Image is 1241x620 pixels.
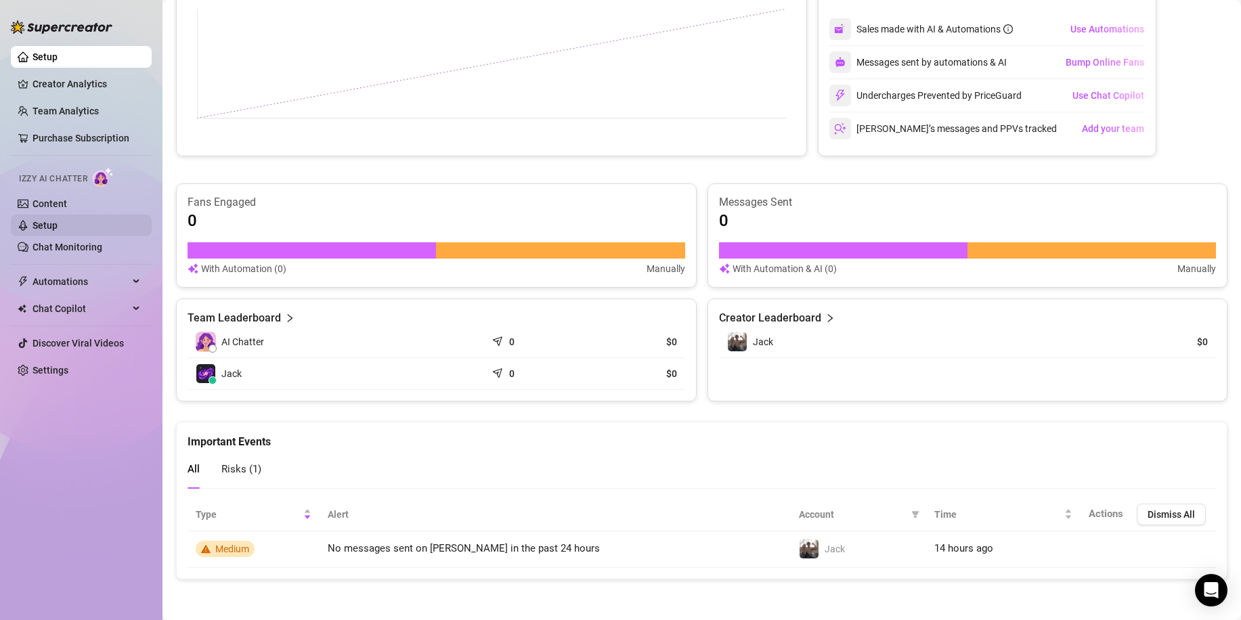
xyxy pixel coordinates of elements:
a: Chat Monitoring [32,242,102,252]
span: Use Chat Copilot [1072,90,1144,101]
img: svg%3e [834,89,846,102]
span: Automations [32,271,129,292]
span: Jack [825,544,845,554]
a: Setup [32,51,58,62]
article: Creator Leaderboard [719,310,821,326]
button: Use Chat Copilot [1072,85,1145,106]
article: Fans Engaged [188,195,685,210]
div: Important Events [188,422,1216,450]
span: right [285,310,295,326]
span: warning [201,544,211,554]
a: Team Analytics [32,106,99,116]
img: AI Chatter [93,167,114,187]
img: Jack [800,539,819,558]
span: Bump Online Fans [1066,57,1144,68]
th: Time [926,498,1081,531]
img: Jack [728,332,747,351]
article: $0 [594,367,677,380]
span: Use Automations [1070,24,1144,35]
img: logo-BBDzfeDw.svg [11,20,112,34]
article: $0 [1146,335,1208,349]
div: Open Intercom Messenger [1195,574,1227,606]
article: Manually [1177,261,1216,276]
span: thunderbolt [18,276,28,287]
span: All [188,463,200,475]
span: filter [911,510,919,518]
img: Jack [196,364,215,383]
span: No messages sent on [PERSON_NAME] in the past 24 hours [328,542,600,554]
button: Dismiss All [1137,504,1206,525]
img: svg%3e [834,123,846,135]
span: Jack [221,366,242,381]
a: Content [32,198,67,209]
a: Setup [32,220,58,231]
span: right [825,310,835,326]
a: Settings [32,365,68,376]
article: Team Leaderboard [188,310,281,326]
div: Sales made with AI & Automations [856,22,1013,37]
article: Messages Sent [719,195,1217,210]
article: With Automation (0) [201,261,286,276]
button: Bump Online Fans [1065,51,1145,73]
img: svg%3e [719,261,730,276]
article: 0 [509,335,515,349]
article: 0 [509,367,515,380]
a: Purchase Subscription [32,133,129,143]
span: info-circle [1003,24,1013,34]
span: Medium [215,544,249,554]
button: Add your team [1081,118,1145,139]
a: Creator Analytics [32,73,141,95]
span: Dismiss All [1148,509,1195,520]
span: Type [196,507,301,522]
img: svg%3e [835,57,846,68]
img: svg%3e [834,23,846,35]
img: izzy-ai-chatter-avatar-DDCN_rTZ.svg [196,332,216,352]
article: 0 [188,210,197,231]
span: Jack [753,336,773,347]
span: Izzy AI Chatter [19,173,87,185]
span: Add your team [1082,123,1144,134]
article: With Automation & AI (0) [733,261,837,276]
a: Discover Viral Videos [32,338,124,349]
article: Manually [647,261,685,276]
span: send [492,365,506,378]
span: Risks ( 1 ) [221,463,261,475]
span: 14 hours ago [934,542,993,554]
article: $0 [594,335,677,349]
div: Messages sent by automations & AI [829,51,1007,73]
span: Chat Copilot [32,298,129,319]
span: Account [799,507,906,522]
span: send [492,333,506,347]
button: Use Automations [1070,18,1145,40]
th: Alert [320,498,791,531]
img: svg%3e [188,261,198,276]
th: Type [188,498,320,531]
div: Undercharges Prevented by PriceGuard [829,85,1022,106]
span: AI Chatter [221,334,264,349]
span: Actions [1089,508,1123,520]
div: [PERSON_NAME]’s messages and PPVs tracked [829,118,1057,139]
span: Time [934,507,1062,522]
img: Chat Copilot [18,304,26,313]
article: 0 [719,210,728,231]
span: filter [909,504,922,525]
